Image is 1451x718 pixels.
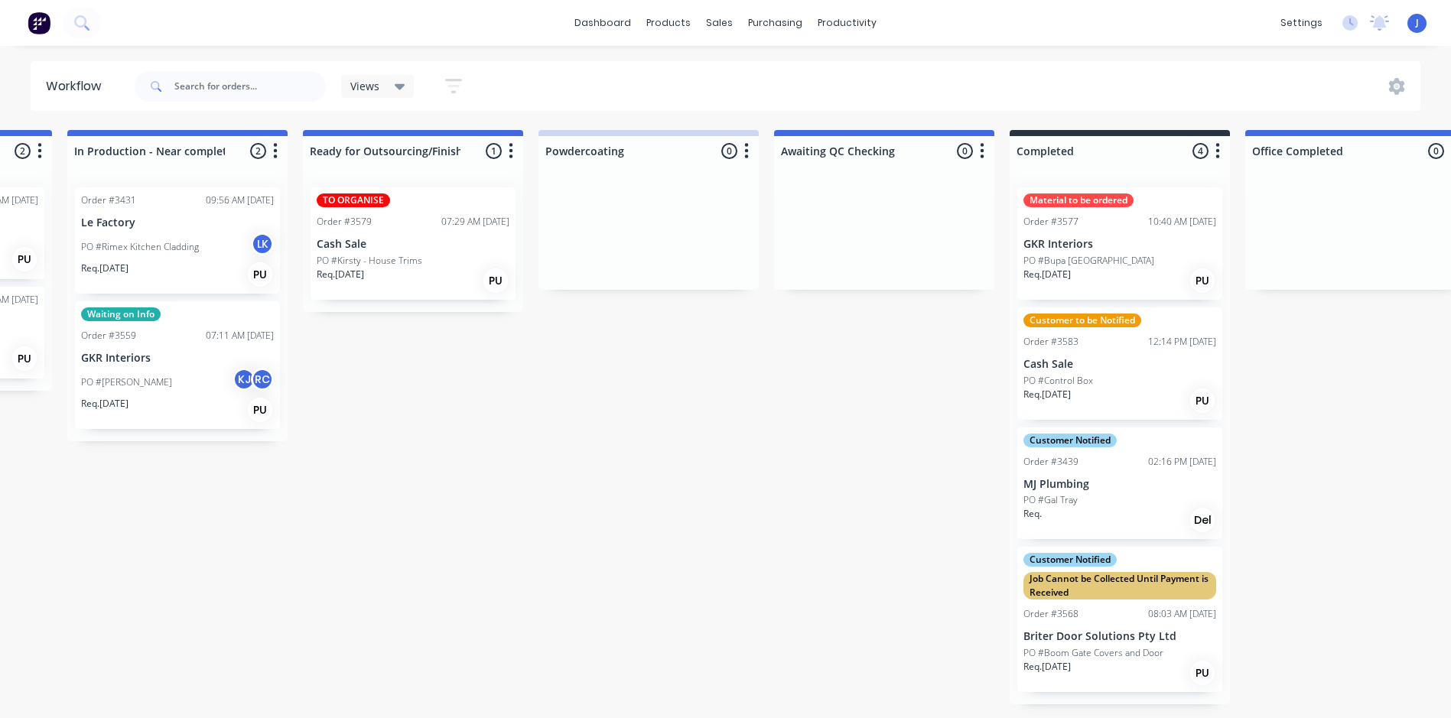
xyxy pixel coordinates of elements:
[248,398,272,422] div: PU
[698,11,740,34] div: sales
[317,254,422,268] p: PO #Kirsty - House Trims
[1416,16,1419,30] span: J
[810,11,884,34] div: productivity
[1023,572,1216,599] div: Job Cannot be Collected Until Payment is Received
[1190,388,1215,413] div: PU
[1148,215,1216,229] div: 10:40 AM [DATE]
[567,11,639,34] a: dashboard
[1017,307,1222,420] div: Customer to be NotifiedOrder #358312:14 PM [DATE]Cash SalePO #Control BoxReq.[DATE]PU
[483,268,508,293] div: PU
[1273,11,1330,34] div: settings
[1148,455,1216,469] div: 02:16 PM [DATE]
[1023,268,1071,281] p: Req. [DATE]
[1023,314,1141,327] div: Customer to be Notified
[75,187,280,294] div: Order #343109:56 AM [DATE]Le FactoryPO #Rimex Kitchen CladdingLKReq.[DATE]PU
[1190,508,1215,532] div: Del
[317,238,509,251] p: Cash Sale
[81,397,129,411] p: Req. [DATE]
[233,368,255,391] div: KJ
[1017,427,1222,540] div: Customer NotifiedOrder #343902:16 PM [DATE]MJ PlumbingPO #Gal TrayReq.Del
[1023,374,1093,388] p: PO #Control Box
[1023,660,1071,674] p: Req. [DATE]
[1023,215,1078,229] div: Order #3577
[1023,646,1163,660] p: PO #Boom Gate Covers and Door
[1023,193,1134,207] div: Material to be ordered
[81,307,161,321] div: Waiting on Info
[1023,254,1154,268] p: PO #Bupa [GEOGRAPHIC_DATA]
[81,375,172,389] p: PO #[PERSON_NAME]
[206,329,274,343] div: 07:11 AM [DATE]
[248,262,272,287] div: PU
[1190,268,1215,293] div: PU
[1023,507,1042,521] p: Req.
[12,247,37,271] div: PU
[12,346,37,371] div: PU
[1190,661,1215,685] div: PU
[81,262,129,275] p: Req. [DATE]
[1023,493,1078,507] p: PO #Gal Tray
[1017,547,1222,692] div: Customer NotifiedJob Cannot be Collected Until Payment is ReceivedOrder #356808:03 AM [DATE]Brite...
[81,352,274,365] p: GKR Interiors
[1023,434,1117,447] div: Customer Notified
[639,11,698,34] div: products
[350,78,379,94] span: Views
[28,11,50,34] img: Factory
[1023,388,1071,401] p: Req. [DATE]
[75,301,280,429] div: Waiting on InfoOrder #355907:11 AM [DATE]GKR InteriorsPO #[PERSON_NAME]KJRCReq.[DATE]PU
[251,232,274,255] div: LK
[46,77,109,96] div: Workflow
[81,240,199,254] p: PO #Rimex Kitchen Cladding
[206,193,274,207] div: 09:56 AM [DATE]
[1023,607,1078,621] div: Order #3568
[251,368,274,391] div: RC
[1023,630,1216,643] p: Briter Door Solutions Pty Ltd
[441,215,509,229] div: 07:29 AM [DATE]
[1023,553,1117,567] div: Customer Notified
[317,268,364,281] p: Req. [DATE]
[317,193,390,207] div: TO ORGANISE
[1023,455,1078,469] div: Order #3439
[1148,607,1216,621] div: 08:03 AM [DATE]
[174,71,326,102] input: Search for orders...
[1017,187,1222,300] div: Material to be orderedOrder #357710:40 AM [DATE]GKR InteriorsPO #Bupa [GEOGRAPHIC_DATA]Req.[DATE]PU
[740,11,810,34] div: purchasing
[311,187,516,300] div: TO ORGANISEOrder #357907:29 AM [DATE]Cash SalePO #Kirsty - House TrimsReq.[DATE]PU
[1023,358,1216,371] p: Cash Sale
[317,215,372,229] div: Order #3579
[81,329,136,343] div: Order #3559
[81,193,136,207] div: Order #3431
[1023,478,1216,491] p: MJ Plumbing
[1023,335,1078,349] div: Order #3583
[1023,238,1216,251] p: GKR Interiors
[81,216,274,229] p: Le Factory
[1148,335,1216,349] div: 12:14 PM [DATE]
